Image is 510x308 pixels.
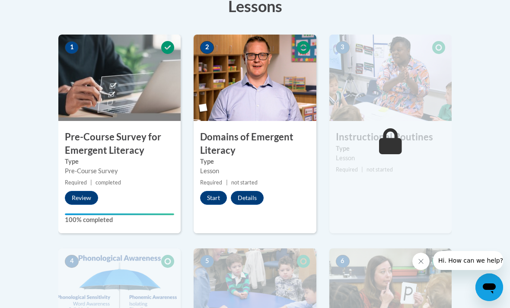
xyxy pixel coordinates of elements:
[336,166,358,173] span: Required
[361,166,363,173] span: |
[65,157,174,166] label: Type
[65,213,174,215] div: Your progress
[433,251,503,270] iframe: Message from company
[200,179,222,186] span: Required
[367,166,393,173] span: not started
[329,35,452,121] img: Course Image
[412,253,430,270] iframe: Close message
[96,179,121,186] span: completed
[65,191,98,205] button: Review
[58,130,181,157] h3: Pre-Course Survey for Emergent Literacy
[475,273,503,301] iframe: Button to launch messaging window
[65,166,174,176] div: Pre-Course Survey
[65,255,79,268] span: 4
[65,41,79,54] span: 1
[65,215,174,225] label: 100% completed
[200,255,214,268] span: 5
[200,166,309,176] div: Lesson
[336,144,445,153] label: Type
[194,35,316,121] img: Course Image
[226,179,228,186] span: |
[336,153,445,163] div: Lesson
[329,130,452,144] h3: Instructional Routines
[58,35,181,121] img: Course Image
[231,191,264,205] button: Details
[336,41,350,54] span: 3
[336,255,350,268] span: 6
[90,179,92,186] span: |
[231,179,258,186] span: not started
[65,179,87,186] span: Required
[200,191,227,205] button: Start
[200,41,214,54] span: 2
[194,130,316,157] h3: Domains of Emergent Literacy
[200,157,309,166] label: Type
